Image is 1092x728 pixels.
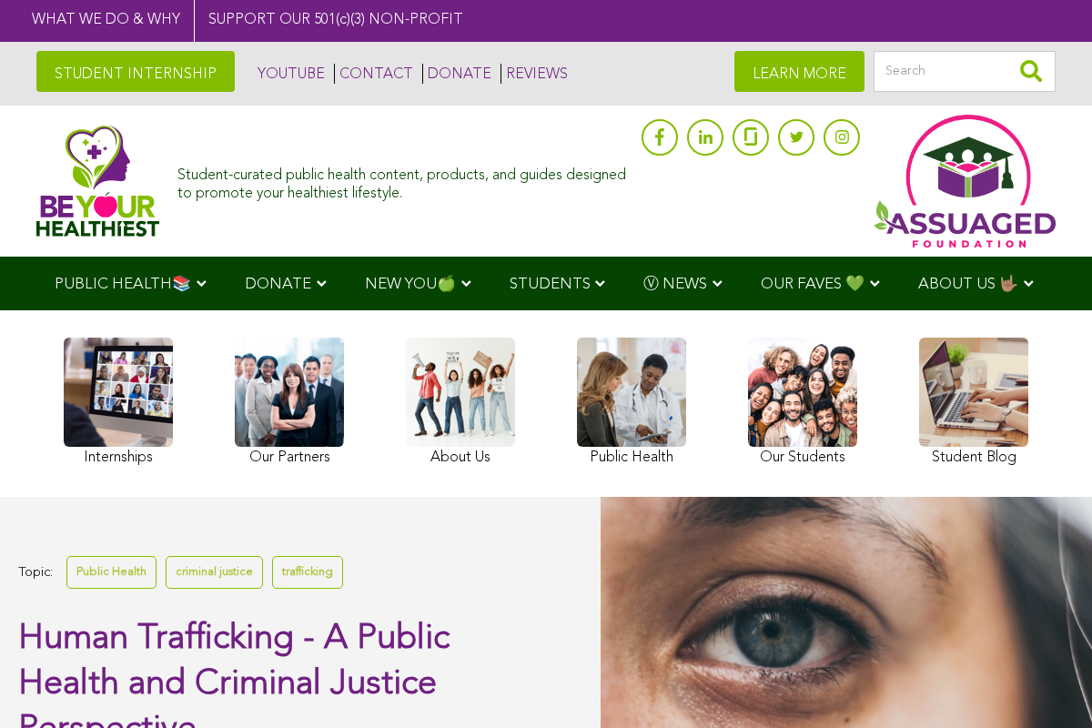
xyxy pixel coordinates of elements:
[18,561,53,585] span: Topic:
[272,556,343,588] a: trafficking
[177,158,632,202] div: Student-curated public health content, products, and guides designed to promote your healthiest l...
[422,64,491,84] a: DONATE
[27,257,1065,310] div: Navigation Menu
[734,51,864,92] a: LEARN MORE
[36,51,235,92] a: STUDENT INTERNSHIP
[918,277,1018,292] span: ABOUT US 🤟🏽
[761,277,864,292] span: OUR FAVES 💚
[334,64,413,84] a: CONTACT
[510,277,591,292] span: STUDENTS
[500,64,568,84] a: REVIEWS
[1001,641,1092,728] iframe: Chat Widget
[55,277,191,292] span: PUBLIC HEALTH📚
[874,51,1056,92] input: Search
[36,125,159,237] img: Assuaged
[874,115,1056,248] img: Assuaged App
[643,277,707,292] span: Ⓥ NEWS
[66,556,157,588] a: Public Health
[365,277,456,292] span: NEW YOU🍏
[253,64,325,84] a: YOUTUBE
[245,277,311,292] span: DONATE
[744,127,757,146] img: glassdoor
[166,556,263,588] a: criminal justice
